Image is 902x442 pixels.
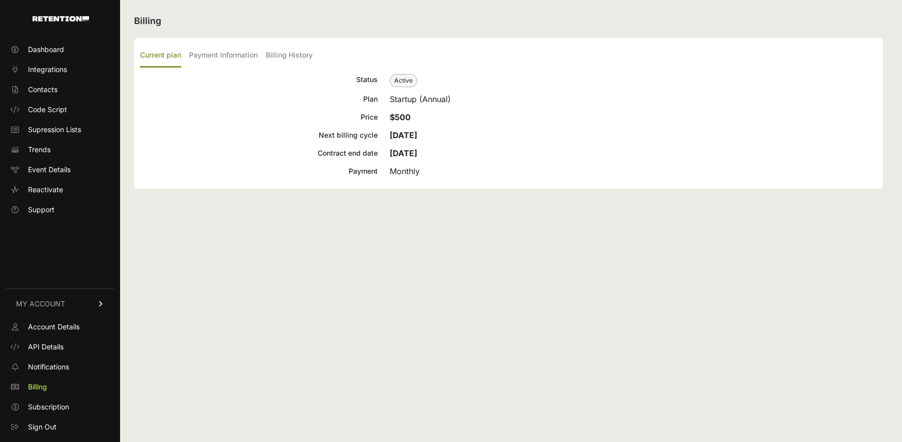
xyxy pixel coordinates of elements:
[28,362,69,372] span: Notifications
[33,16,89,22] img: Retention.com
[6,142,114,158] a: Trends
[6,419,114,435] a: Sign Out
[28,322,80,332] span: Account Details
[390,112,411,122] strong: $500
[16,299,65,309] span: MY ACCOUNT
[6,162,114,178] a: Event Details
[140,74,378,87] div: Status
[28,85,58,95] span: Contacts
[390,130,417,140] strong: [DATE]
[189,44,258,68] label: Payment Information
[28,402,69,412] span: Subscription
[28,65,67,75] span: Integrations
[6,102,114,118] a: Code Script
[6,319,114,335] a: Account Details
[28,422,57,432] span: Sign Out
[28,382,47,392] span: Billing
[140,165,378,177] div: Payment
[6,202,114,218] a: Support
[6,122,114,138] a: Supression Lists
[6,379,114,395] a: Billing
[390,93,877,105] div: Startup (Annual)
[6,182,114,198] a: Reactivate
[140,147,378,159] div: Contract end date
[6,288,114,319] a: MY ACCOUNT
[266,44,313,68] label: Billing History
[6,42,114,58] a: Dashboard
[28,105,67,115] span: Code Script
[6,339,114,355] a: API Details
[6,399,114,415] a: Subscription
[28,342,64,352] span: API Details
[134,14,883,28] h2: Billing
[28,125,81,135] span: Supression Lists
[390,74,417,87] span: Active
[28,165,71,175] span: Event Details
[28,185,63,195] span: Reactivate
[140,111,378,123] div: Price
[390,148,417,158] strong: [DATE]
[28,45,64,55] span: Dashboard
[6,82,114,98] a: Contacts
[140,129,378,141] div: Next billing cycle
[6,62,114,78] a: Integrations
[140,44,181,68] label: Current plan
[28,145,51,155] span: Trends
[390,165,877,177] div: Monthly
[6,359,114,375] a: Notifications
[28,205,55,215] span: Support
[140,93,378,105] div: Plan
